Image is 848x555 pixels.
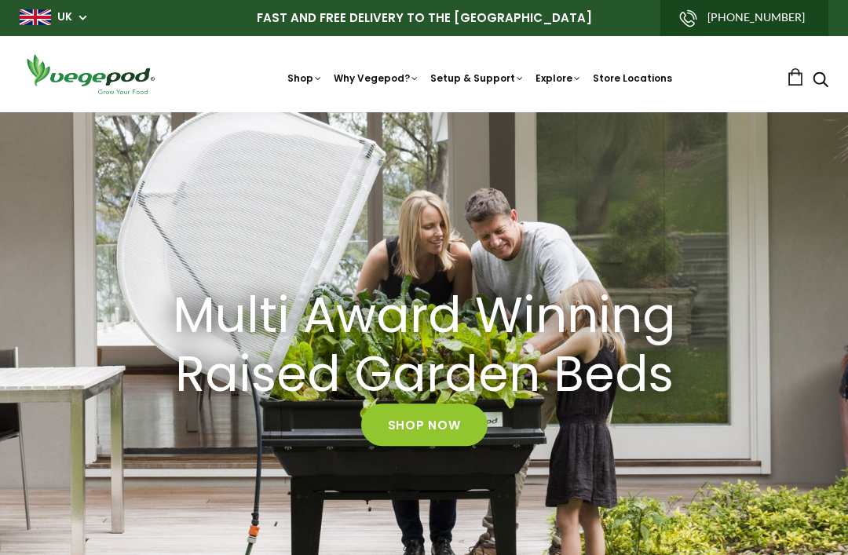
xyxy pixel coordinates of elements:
a: UK [57,9,72,25]
a: Why Vegepod? [334,71,419,85]
a: Setup & Support [430,71,525,85]
img: gb_large.png [20,9,51,25]
a: Multi Award Winning Raised Garden Beds [83,287,765,404]
a: Shop Now [361,404,488,447]
a: Store Locations [593,71,672,85]
a: Explore [535,71,582,85]
a: Search [813,73,828,89]
img: Vegepod [20,52,161,97]
a: Shop [287,71,323,85]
